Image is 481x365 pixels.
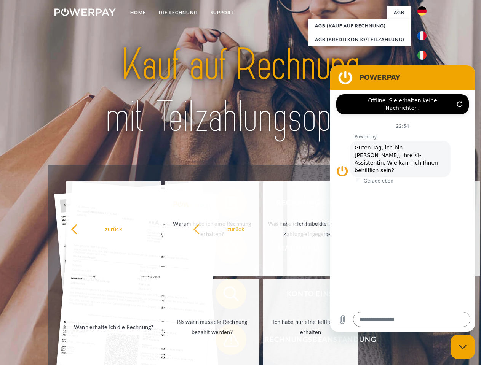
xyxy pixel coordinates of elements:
[169,317,255,337] div: Bis wann muss die Rechnung bezahlt werden?
[73,36,408,146] img: title-powerpay_de.svg
[193,224,279,234] div: zurück
[71,322,157,332] div: Wann erhalte ich die Rechnung?
[124,6,152,19] a: Home
[204,6,240,19] a: SUPPORT
[169,219,255,239] div: Warum habe ich eine Rechnung erhalten?
[330,65,475,332] iframe: Messaging-Fenster
[308,19,411,33] a: AGB (Kauf auf Rechnung)
[71,224,157,234] div: zurück
[417,51,427,60] img: it
[152,6,204,19] a: DIE RECHNUNG
[417,6,427,16] img: de
[387,6,411,19] a: agb
[451,335,475,359] iframe: Schaltfläche zum Öffnen des Messaging-Fensters; Konversation läuft
[292,219,377,239] div: Ich habe die Rechnung bereits bezahlt
[417,31,427,40] img: fr
[54,8,116,16] img: logo-powerpay-white.svg
[268,317,353,337] div: Ich habe nur eine Teillieferung erhalten
[308,33,411,46] a: AGB (Kreditkonto/Teilzahlung)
